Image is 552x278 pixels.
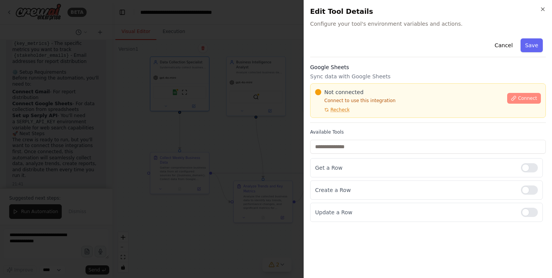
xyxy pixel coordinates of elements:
button: Connect [507,93,541,104]
p: Get a Row [315,164,515,172]
p: Create a Row [315,186,515,194]
button: Recheck [315,107,350,113]
p: Update a Row [315,208,515,216]
h3: Google Sheets [310,63,546,71]
button: Cancel [490,38,517,52]
span: Connect [518,95,537,101]
span: Not connected [324,88,363,96]
span: Recheck [330,107,350,113]
label: Available Tools [310,129,546,135]
p: Sync data with Google Sheets [310,73,546,80]
span: Configure your tool's environment variables and actions. [310,20,546,28]
p: Connect to use this integration [315,98,503,104]
button: Save [521,38,543,52]
h2: Edit Tool Details [310,6,546,17]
